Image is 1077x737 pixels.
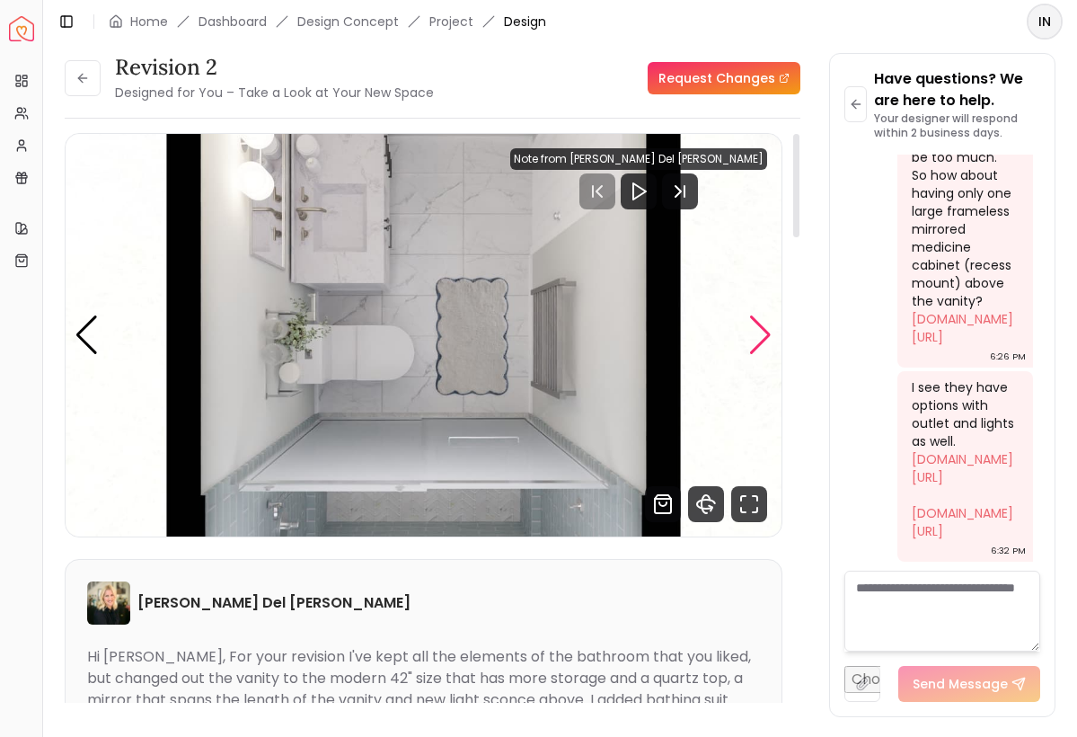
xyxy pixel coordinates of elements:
[510,148,767,170] div: Note from [PERSON_NAME] Del [PERSON_NAME]
[688,486,724,522] svg: 360 View
[115,53,434,82] h3: Revision 2
[66,134,781,537] div: 4 / 4
[874,68,1040,111] p: Have questions? We are here to help.
[9,16,34,41] img: Spacejoy Logo
[628,181,649,202] svg: Play
[662,173,698,209] svg: Next Track
[75,315,99,355] div: Previous slide
[87,646,751,732] div: Hi [PERSON_NAME], For your revision I've kept all the elements of the bathroom that you liked, bu...
[429,13,473,31] a: Project
[115,84,434,102] small: Designed for You – Take a Look at Your New Space
[912,450,1013,486] a: [DOMAIN_NAME][URL]
[912,378,1015,540] div: I see they have options with outlet and lights as well.
[504,13,546,31] span: Design
[9,16,34,41] a: Spacejoy
[109,13,546,31] nav: breadcrumb
[87,582,130,625] img: Tina Martin Del Campo
[137,592,410,614] h6: [PERSON_NAME] Del [PERSON_NAME]
[990,348,1026,366] div: 6:26 PM
[748,315,772,355] div: Next slide
[1028,5,1061,38] span: IN
[648,62,800,94] a: Request Changes
[912,504,1013,540] a: [DOMAIN_NAME][URL]
[66,134,781,537] div: Carousel
[645,486,681,522] svg: Shop Products from this design
[991,542,1026,560] div: 6:32 PM
[1027,4,1063,40] button: IN
[297,13,399,31] li: Design Concept
[199,13,267,31] a: Dashboard
[912,310,1013,346] a: [DOMAIN_NAME][URL]
[874,111,1040,140] p: Your designer will respond within 2 business days.
[130,13,168,31] a: Home
[731,486,767,522] svg: Fullscreen
[66,134,781,537] img: Design Render 1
